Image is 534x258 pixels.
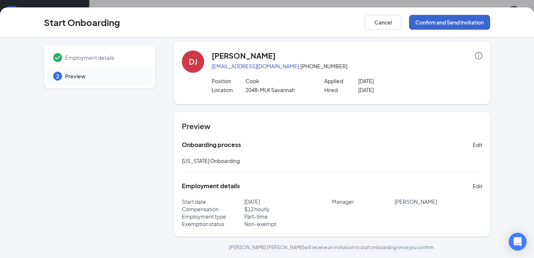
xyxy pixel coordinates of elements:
p: Hired [324,86,358,94]
div: Open Intercom Messenger [509,233,527,251]
p: [PERSON_NAME] [PERSON_NAME] will receive an invitation to start onboarding once you confirm. [174,244,490,251]
p: [PERSON_NAME] [395,198,482,205]
h5: Employment details [182,182,240,190]
p: Compensation [182,205,244,213]
p: Start date [182,198,244,205]
p: [DATE] [358,86,426,94]
p: 2048-MLK Savannah [245,86,313,94]
button: Cancel [364,15,402,30]
span: Edit [473,141,482,148]
h4: [PERSON_NAME] [212,50,276,61]
button: Edit [473,139,482,151]
div: DJ [189,56,197,67]
h5: Onboarding process [182,141,241,149]
a: [EMAIL_ADDRESS][DOMAIN_NAME] [212,63,299,69]
span: Edit [473,182,482,190]
button: Edit [473,180,482,192]
p: Position [212,77,245,85]
p: Non-exempt [244,220,332,228]
span: info-circle [475,52,482,59]
p: Cook [245,77,313,85]
p: [DATE] [244,198,332,205]
span: Preview [65,72,145,80]
p: · [PHONE_NUMBER] [212,62,482,70]
p: Part-time [244,213,332,220]
svg: Checkmark [53,53,62,62]
p: Employment type [182,213,244,220]
span: Employment details [65,54,145,61]
button: Confirm and Send Invitation [409,15,490,30]
p: [DATE] [358,77,426,85]
p: Manager [332,198,395,205]
h3: Start Onboarding [44,16,120,29]
span: [US_STATE] Onboarding [182,157,240,164]
p: Location [212,86,245,94]
p: $ 12 hourly [244,205,332,213]
span: 2 [56,72,59,80]
p: Exemption status [182,220,244,228]
h4: Preview [182,121,482,131]
p: Applied [324,77,358,85]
